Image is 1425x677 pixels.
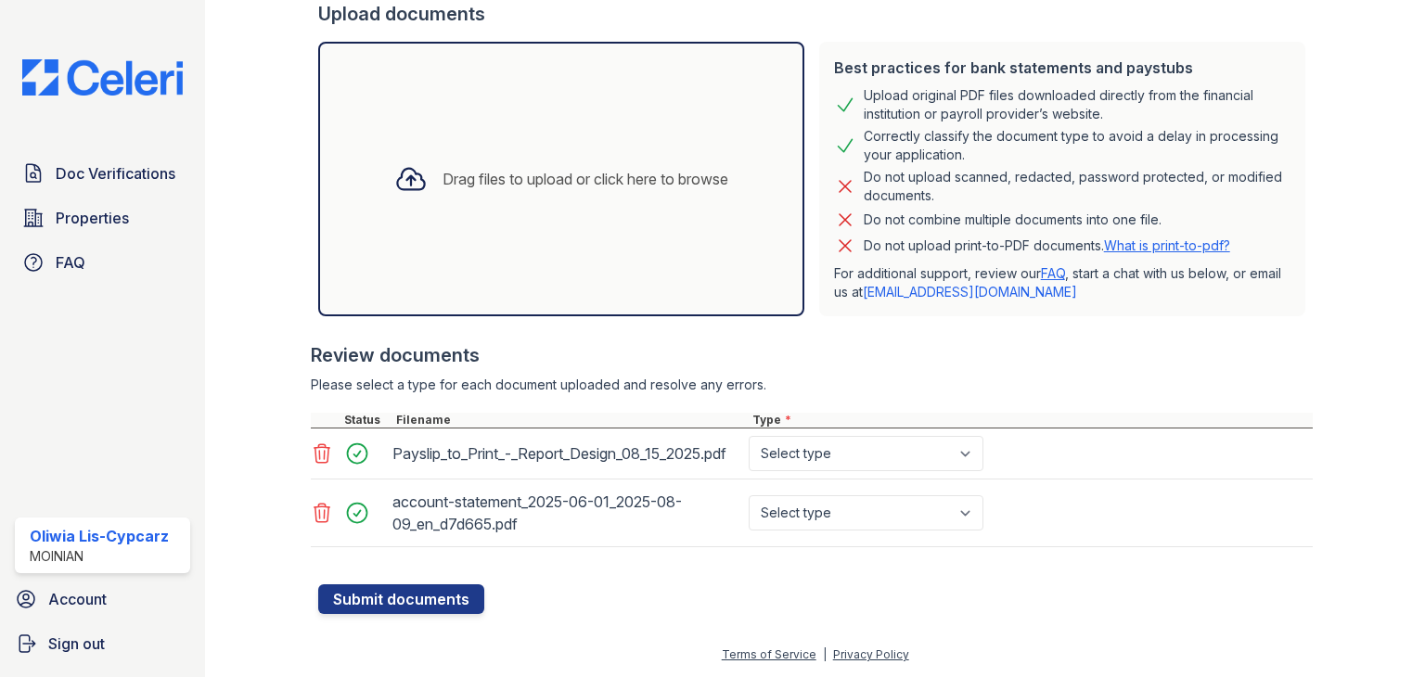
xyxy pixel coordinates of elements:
[392,439,741,468] div: Payslip_to_Print_-_Report_Design_08_15_2025.pdf
[749,413,1313,428] div: Type
[863,284,1077,300] a: [EMAIL_ADDRESS][DOMAIN_NAME]
[864,168,1290,205] div: Do not upload scanned, redacted, password protected, or modified documents.
[443,168,728,190] div: Drag files to upload or click here to browse
[56,251,85,274] span: FAQ
[7,581,198,618] a: Account
[864,86,1290,123] div: Upload original PDF files downloaded directly from the financial institution or payroll provider’...
[392,487,741,539] div: account-statement_2025-06-01_2025-08-09_en_d7d665.pdf
[311,376,1313,394] div: Please select a type for each document uploaded and resolve any errors.
[834,264,1290,301] p: For additional support, review our , start a chat with us below, or email us at
[1041,265,1065,281] a: FAQ
[833,647,909,661] a: Privacy Policy
[864,209,1162,231] div: Do not combine multiple documents into one file.
[823,647,827,661] div: |
[15,199,190,236] a: Properties
[30,547,169,566] div: Moinian
[864,127,1290,164] div: Correctly classify the document type to avoid a delay in processing your application.
[1104,237,1230,253] a: What is print-to-pdf?
[48,588,107,610] span: Account
[834,57,1290,79] div: Best practices for bank statements and paystubs
[318,1,1313,27] div: Upload documents
[318,584,484,614] button: Submit documents
[56,207,129,229] span: Properties
[7,59,198,96] img: CE_Logo_Blue-a8612792a0a2168367f1c8372b55b34899dd931a85d93a1a3d3e32e68fde9ad4.png
[56,162,175,185] span: Doc Verifications
[7,625,198,662] a: Sign out
[48,632,105,655] span: Sign out
[15,155,190,192] a: Doc Verifications
[340,413,392,428] div: Status
[722,647,816,661] a: Terms of Service
[30,525,169,547] div: Oliwia Lis-Cypcarz
[311,342,1313,368] div: Review documents
[392,413,749,428] div: Filename
[864,236,1230,255] p: Do not upload print-to-PDF documents.
[15,244,190,281] a: FAQ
